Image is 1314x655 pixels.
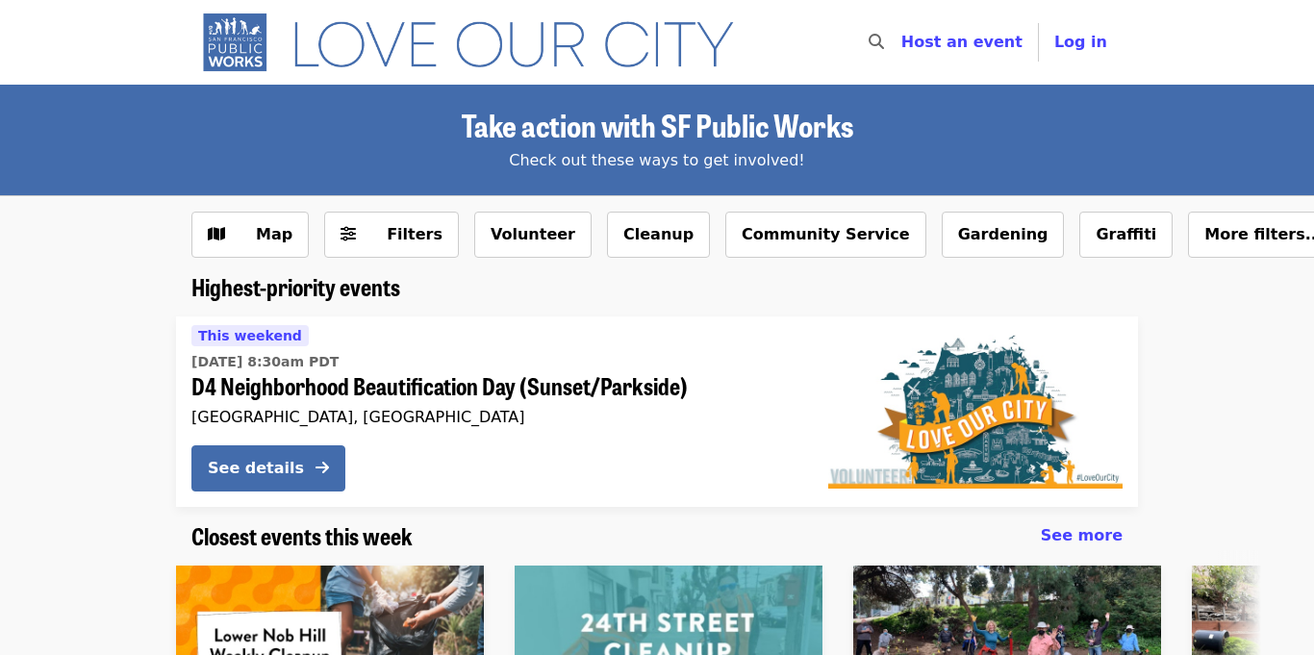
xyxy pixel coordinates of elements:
div: [GEOGRAPHIC_DATA], [GEOGRAPHIC_DATA] [191,408,797,426]
div: See details [208,457,304,480]
span: Take action with SF Public Works [462,102,853,147]
img: SF Public Works - Home [191,12,762,73]
button: Community Service [725,212,926,258]
i: search icon [869,33,884,51]
span: This weekend [198,328,302,343]
button: Cleanup [607,212,710,258]
button: Show map view [191,212,309,258]
time: [DATE] 8:30am PDT [191,352,339,372]
button: See details [191,445,345,491]
div: Check out these ways to get involved! [191,149,1123,172]
button: Filters (0 selected) [324,212,459,258]
span: Highest-priority events [191,269,400,303]
button: Log in [1039,23,1123,62]
button: Volunteer [474,212,592,258]
span: Log in [1054,33,1107,51]
input: Search [896,19,911,65]
i: arrow-right icon [316,459,329,477]
i: sliders-h icon [341,225,356,243]
span: Closest events this week [191,518,413,552]
img: D4 Neighborhood Beautification Day (Sunset/Parkside) organized by SF Public Works [828,335,1123,489]
i: map icon [208,225,225,243]
a: See more [1041,524,1123,547]
button: Graffiti [1079,212,1173,258]
a: See details for "D4 Neighborhood Beautification Day (Sunset/Parkside)" [176,316,1138,507]
div: Closest events this week [176,522,1138,550]
span: D4 Neighborhood Beautification Day (Sunset/Parkside) [191,372,797,400]
span: Map [256,225,292,243]
button: Gardening [942,212,1065,258]
a: Host an event [901,33,1023,51]
span: Filters [387,225,442,243]
span: See more [1041,526,1123,544]
a: Closest events this week [191,522,413,550]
